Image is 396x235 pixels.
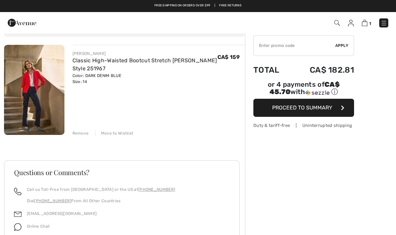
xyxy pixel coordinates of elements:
img: chat [14,223,21,231]
span: Online Chat [27,224,50,229]
p: Call us Toll-Free from [GEOGRAPHIC_DATA] or the US at [27,186,175,192]
a: Free Returns [219,3,242,8]
button: Proceed to Summary [253,99,354,117]
a: [EMAIL_ADDRESS][DOMAIN_NAME] [27,211,97,216]
div: Remove [72,130,89,136]
img: email [14,211,21,218]
img: Search [334,20,340,26]
span: | [214,3,215,8]
a: 1ère Avenue [8,19,36,25]
div: [PERSON_NAME] [72,51,217,57]
img: Classic High-Waisted Bootcut Stretch Jean Style 251967 [4,45,64,135]
a: Classic High-Waisted Bootcut Stretch [PERSON_NAME] Style 251967 [72,57,217,72]
div: Duty & tariff-free | Uninterrupted shipping [253,122,354,129]
input: Promo code [254,35,335,56]
img: Shopping Bag [362,20,367,26]
span: 1 [369,21,371,26]
span: CA$ 159 [217,54,240,60]
div: Color: DARK DENIM BLUE Size: 14 [72,73,217,85]
a: [PHONE_NUMBER] [34,199,71,203]
img: call [14,188,21,195]
img: Sezzle [305,90,330,96]
h3: Questions or Comments? [14,169,230,176]
div: or 4 payments ofCA$ 45.70withSezzle Click to learn more about Sezzle [253,81,354,99]
a: 1 [362,19,371,27]
img: 1ère Avenue [8,16,36,29]
span: CA$ 45.70 [269,80,340,96]
span: Apply [335,43,349,49]
div: or 4 payments of with [253,81,354,96]
img: Menu [381,20,387,26]
td: CA$ 182.81 [291,59,354,81]
img: My Info [348,20,354,26]
td: Total [253,59,291,81]
a: Free shipping on orders over $99 [154,3,210,8]
p: Dial From All Other Countries [27,198,175,204]
span: Proceed to Summary [272,104,332,111]
a: [PHONE_NUMBER] [138,187,175,192]
div: Move to Wishlist [95,130,134,136]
